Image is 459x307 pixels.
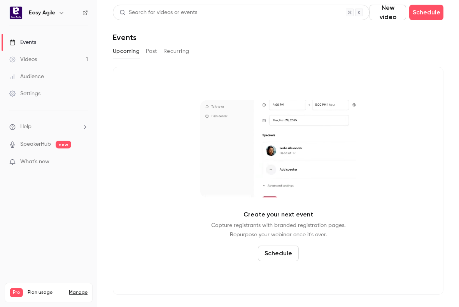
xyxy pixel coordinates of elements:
a: Manage [69,290,88,296]
span: Plan usage [28,290,64,296]
span: new [56,141,71,148]
a: SpeakerHub [20,140,51,148]
p: Capture registrants with branded registration pages. Repurpose your webinar once it's over. [211,221,345,239]
div: Settings [9,90,40,98]
span: Pro [10,288,23,297]
button: Schedule [258,246,299,261]
p: Create your next event [244,210,313,219]
button: Schedule [409,5,443,20]
div: Videos [9,56,37,63]
button: New video [370,5,406,20]
button: Upcoming [113,45,140,58]
img: Easy Agile [10,7,22,19]
h6: Easy Agile [29,9,55,17]
div: Audience [9,73,44,80]
span: Help [20,123,32,131]
li: help-dropdown-opener [9,123,88,131]
div: Search for videos or events [119,9,197,17]
div: Events [9,38,36,46]
iframe: Noticeable Trigger [79,159,88,166]
span: What's new [20,158,49,166]
button: Past [146,45,157,58]
button: Recurring [163,45,189,58]
h1: Events [113,33,137,42]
